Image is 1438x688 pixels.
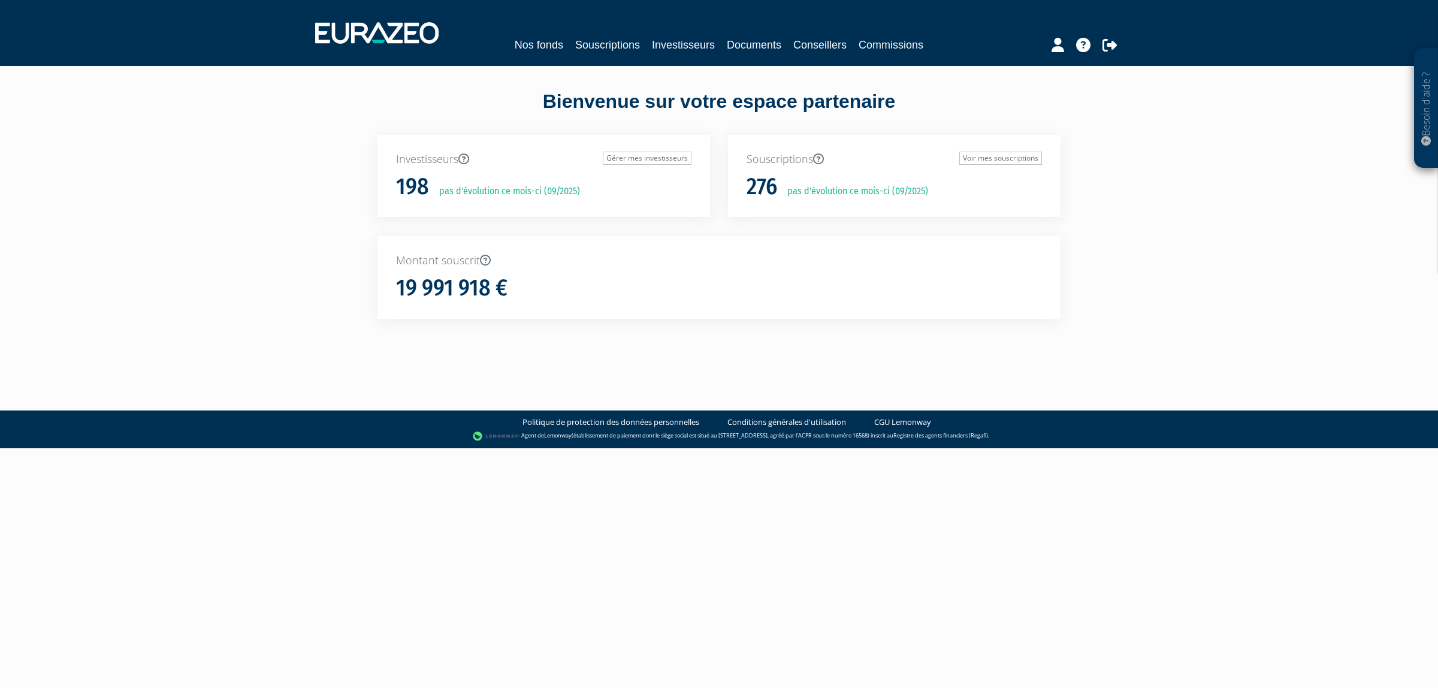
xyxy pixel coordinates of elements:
[727,417,846,428] a: Conditions générales d'utilisation
[473,430,519,442] img: logo-lemonway.png
[779,185,928,198] p: pas d'évolution ce mois-ci (09/2025)
[603,152,691,165] a: Gérer mes investisseurs
[959,152,1042,165] a: Voir mes souscriptions
[315,22,439,44] img: 1732889491-logotype_eurazeo_blanc_rvb.png
[12,430,1426,442] div: - Agent de (établissement de paiement dont le siège social est situé au [STREET_ADDRESS], agréé p...
[747,174,777,200] h1: 276
[515,37,563,53] a: Nos fonds
[396,152,691,167] p: Investisseurs
[522,417,699,428] a: Politique de protection des données personnelles
[431,185,580,198] p: pas d'évolution ce mois-ci (09/2025)
[727,37,781,53] a: Documents
[544,431,572,439] a: Lemonway
[874,417,931,428] a: CGU Lemonway
[893,431,988,439] a: Registre des agents financiers (Regafi)
[652,37,715,53] a: Investisseurs
[859,37,923,53] a: Commissions
[575,37,640,53] a: Souscriptions
[396,174,429,200] h1: 198
[396,276,507,301] h1: 19 991 918 €
[1419,55,1433,162] p: Besoin d'aide ?
[368,88,1070,135] div: Bienvenue sur votre espace partenaire
[396,253,1042,268] p: Montant souscrit
[747,152,1042,167] p: Souscriptions
[793,37,847,53] a: Conseillers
